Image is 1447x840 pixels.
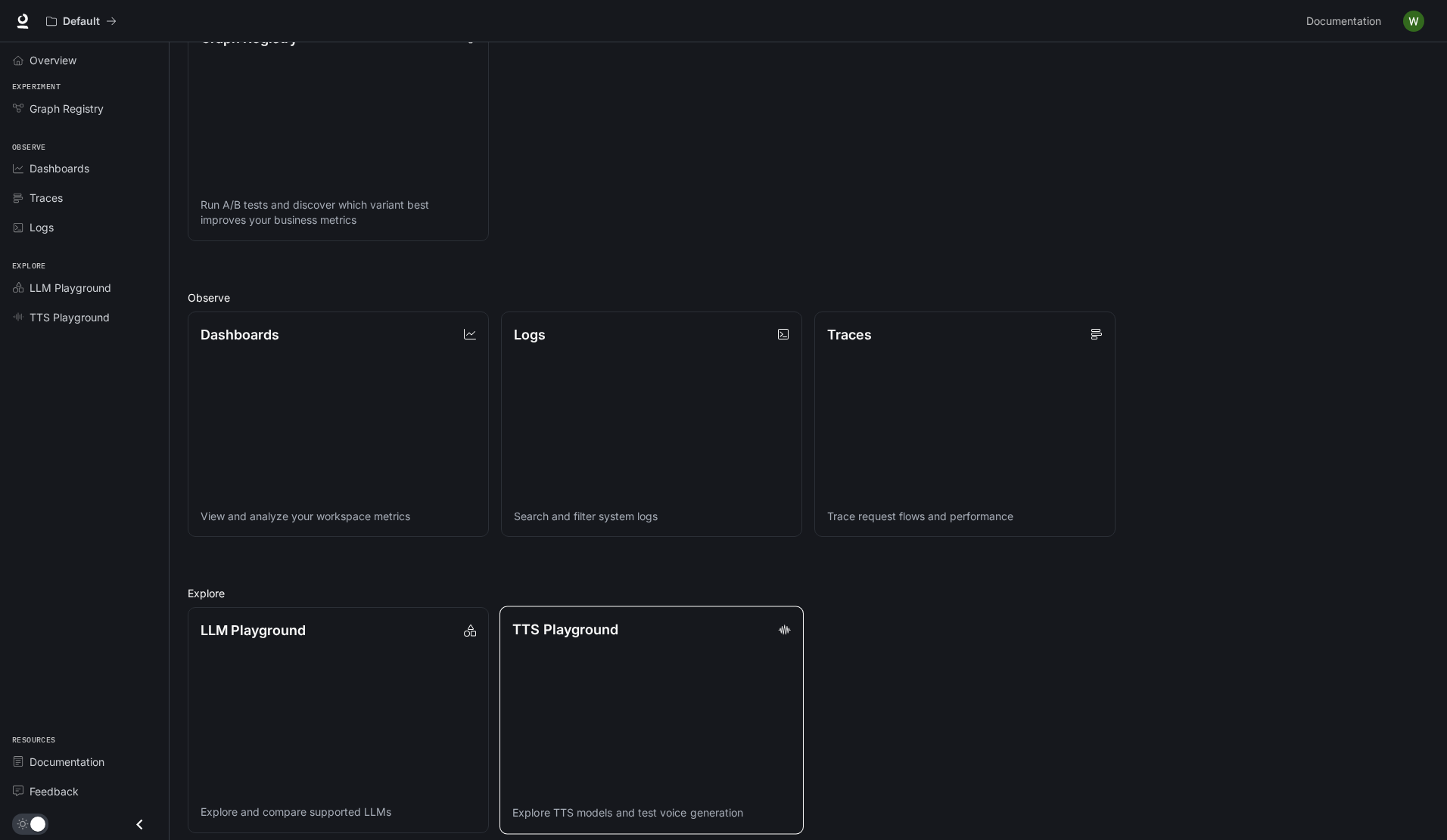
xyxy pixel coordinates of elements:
a: TTS Playground [6,304,163,330]
a: LLM PlaygroundExplore and compare supported LLMs [188,607,489,833]
span: Dashboards [30,160,89,176]
a: DashboardsView and analyze your workspace metrics [188,312,489,538]
img: User avatar [1403,11,1424,32]
button: User avatar [1399,6,1429,36]
span: Graph Registry [30,101,104,116]
a: Dashboards [6,155,163,181]
a: Overview [6,47,163,73]
a: Feedback [6,778,163,804]
a: Traces [6,184,163,211]
span: Logs [30,219,54,235]
p: Explore TTS models and test voice generation [512,806,791,821]
span: LLM Playground [30,280,111,296]
p: LLM Playground [201,620,306,640]
h2: Observe [188,290,1429,305]
p: Explore and compare supported LLMs [201,804,476,820]
p: Search and filter system logs [514,509,789,524]
a: LLM Playground [6,274,163,301]
p: Run A/B tests and discover which variant best improves your business metrics [201,197,476,228]
span: Overview [30,52,76,68]
a: Logs [6,214,163,240]
a: TTS PlaygroundExplore TTS models and test voice generation [499,606,804,834]
a: Documentation [1300,6,1393,36]
a: LogsSearch and filter system logs [501,312,802,538]
a: Graph Registry [6,95,163,122]
span: Dark mode toggle [30,815,45,832]
p: Trace request flows and performance [827,509,1103,524]
p: Dashboards [201,324,279,345]
span: Documentation [1306,12,1381,31]
span: Traces [30,190,63,206]
button: All workspaces [39,6,123,36]
p: Traces [827,324,872,345]
p: Logs [514,324,546,345]
h2: Explore [188,585,1429,601]
a: Documentation [6,749,163,775]
span: Documentation [30,754,104,770]
button: Close drawer [123,809,157,840]
a: Graph RegistryRun A/B tests and discover which variant best improves your business metrics [188,15,489,241]
p: TTS Playground [512,619,618,640]
p: View and analyze your workspace metrics [201,509,476,524]
span: TTS Playground [30,309,110,325]
p: Default [63,15,100,28]
a: TracesTrace request flows and performance [814,312,1116,538]
span: Feedback [30,783,79,799]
